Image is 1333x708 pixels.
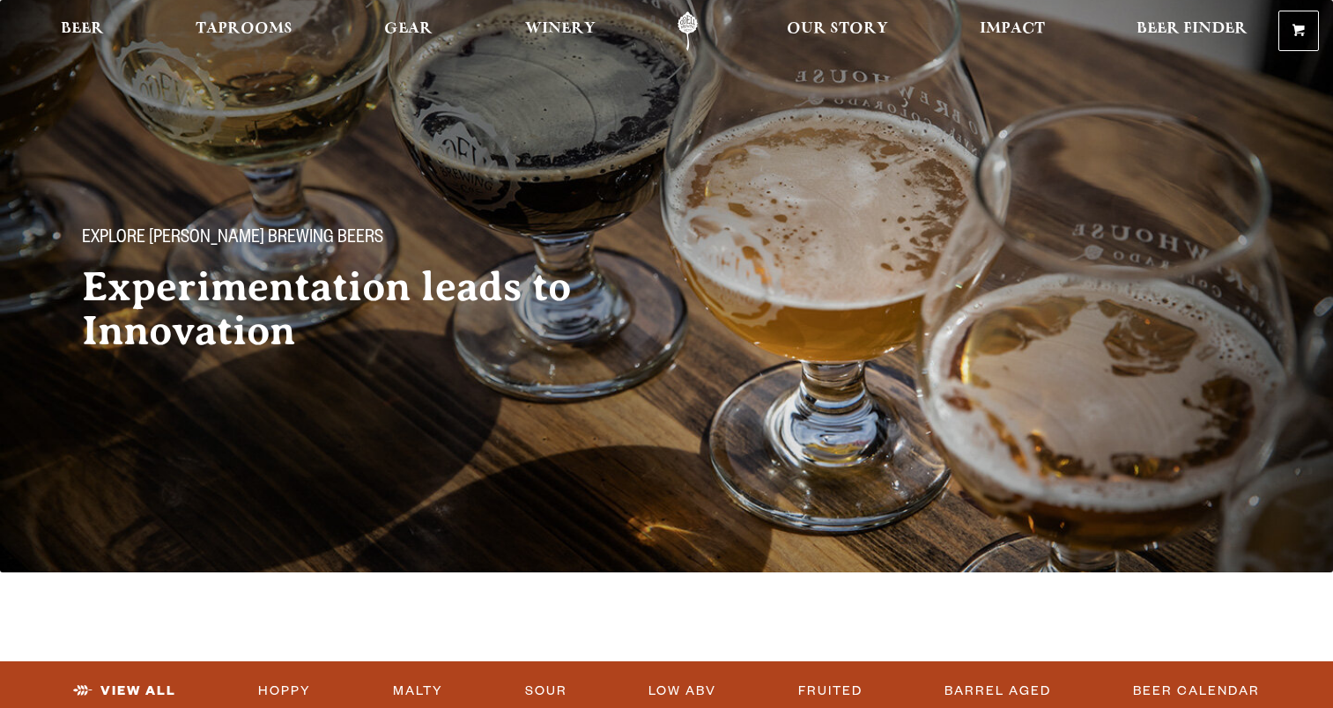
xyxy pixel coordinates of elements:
[384,22,433,36] span: Gear
[787,22,888,36] span: Our Story
[49,11,115,51] a: Beer
[373,11,444,51] a: Gear
[514,11,607,51] a: Winery
[1137,22,1248,36] span: Beer Finder
[775,11,900,51] a: Our Story
[968,11,1056,51] a: Impact
[82,228,383,251] span: Explore [PERSON_NAME] Brewing Beers
[525,22,596,36] span: Winery
[655,11,721,51] a: Odell Home
[82,265,632,353] h2: Experimentation leads to Innovation
[980,22,1045,36] span: Impact
[184,11,304,51] a: Taprooms
[196,22,293,36] span: Taprooms
[61,22,104,36] span: Beer
[1125,11,1259,51] a: Beer Finder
